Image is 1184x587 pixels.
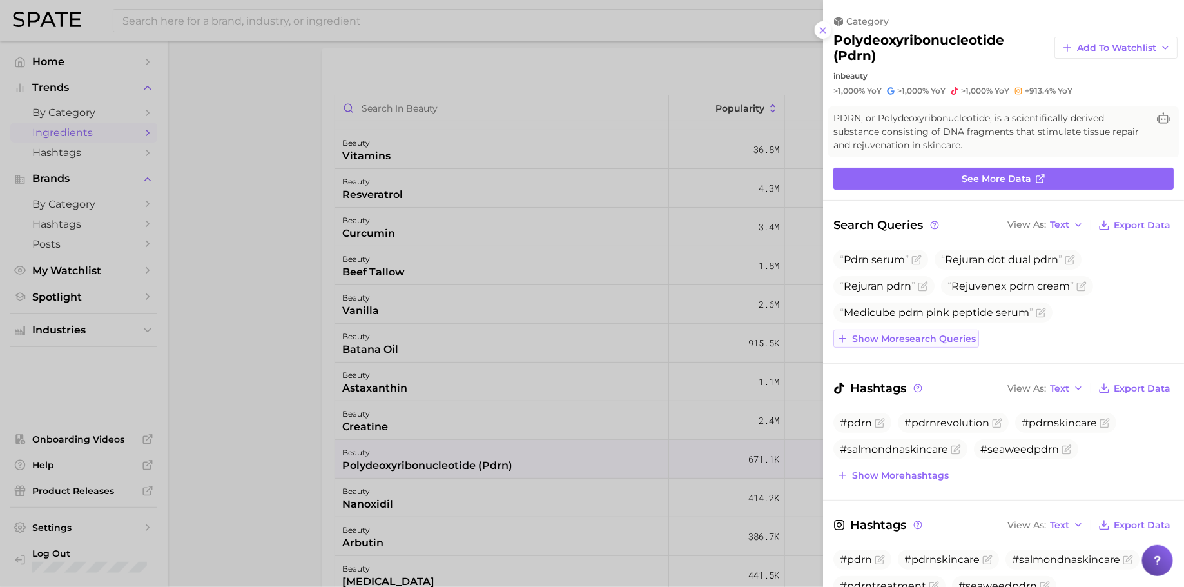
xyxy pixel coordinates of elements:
[1114,383,1170,394] span: Export Data
[947,280,1074,292] span: Rejuvenex pdrn cream
[992,418,1002,428] button: Flag as miscategorized or irrelevant
[1100,418,1110,428] button: Flag as miscategorized or irrelevant
[982,555,993,565] button: Flag as miscategorized or irrelevant
[1058,86,1072,96] span: YoY
[833,71,1174,81] div: in
[931,86,946,96] span: YoY
[1004,517,1087,533] button: View AsText
[941,254,1062,266] span: Rejuran dot dual pdrn
[1007,385,1046,392] span: View As
[1050,522,1069,529] span: Text
[951,444,961,455] button: Flag as miscategorized or irrelevant
[875,418,885,428] button: Flag as miscategorized or irrelevant
[1022,417,1097,429] span: #pdrnskincare
[1095,379,1174,397] button: Export Data
[840,553,872,566] span: #pdrn
[867,86,882,96] span: YoY
[962,174,1031,184] span: See more data
[833,379,924,397] span: Hashtags
[833,86,865,95] span: >1,000%
[1050,385,1069,392] span: Text
[1114,520,1170,531] span: Export Data
[1077,43,1156,54] span: Add to Watchlist
[852,470,949,481] span: Show more hashtags
[833,516,924,534] span: Hashtags
[846,15,889,27] span: category
[1095,516,1174,534] button: Export Data
[875,555,885,565] button: Flag as miscategorized or irrelevant
[852,333,976,344] span: Show more search queries
[840,417,872,429] span: #pdrn
[1025,86,1056,95] span: +913.4%
[1050,221,1069,228] span: Text
[840,71,868,81] span: beauty
[918,281,928,292] button: Flag as miscategorized or irrelevant
[904,417,989,429] span: #pdrnrevolution
[833,216,941,234] span: Search Queries
[1054,37,1178,59] button: Add to Watchlist
[1062,444,1072,455] button: Flag as miscategorized or irrelevant
[840,254,909,266] span: Pdrn serum
[833,112,1148,152] span: PDRN, or Polydeoxyribonucleotide, is a scientifically derived substance consisting of DNA fragmen...
[1007,221,1046,228] span: View As
[980,443,1059,455] span: #seaweedpdrn
[833,330,979,348] button: Show moresearch queries
[840,443,948,455] span: #salmondnaskincare
[833,32,1044,63] h2: polydeoxyribonucleotide (pdrn)
[833,466,952,484] button: Show morehashtags
[1065,255,1075,265] button: Flag as miscategorized or irrelevant
[995,86,1009,96] span: YoY
[1036,308,1046,318] button: Flag as miscategorized or irrelevant
[1004,380,1087,397] button: View AsText
[840,306,1033,319] span: Medicube pdrn pink peptide serum
[1095,216,1174,234] button: Export Data
[897,86,929,95] span: >1,000%
[833,168,1174,190] a: See more data
[904,553,980,566] span: #pdrnskincare
[1012,553,1120,566] span: #salmondnaskincare
[840,280,915,292] span: Rejuran pdrn
[1007,522,1046,529] span: View As
[1123,555,1133,565] button: Flag as miscategorized or irrelevant
[961,86,993,95] span: >1,000%
[1114,220,1170,231] span: Export Data
[911,255,922,265] button: Flag as miscategorized or irrelevant
[1076,281,1087,292] button: Flag as miscategorized or irrelevant
[1004,217,1087,234] button: View AsText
